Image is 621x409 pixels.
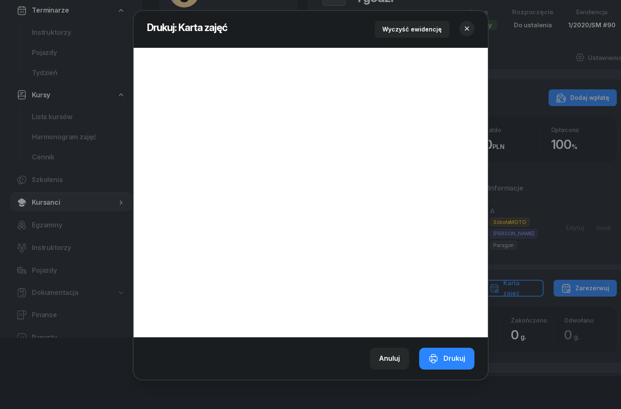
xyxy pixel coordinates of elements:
button: Wyczyść ewidencję [375,21,449,38]
div: Drukuj [428,353,465,364]
span: Drukuj: Karta zajęć [147,21,227,34]
div: Anuluj [379,353,400,364]
button: Anuluj [370,348,409,370]
div: Wyczyść ewidencję [382,24,442,34]
button: Drukuj [419,348,474,370]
